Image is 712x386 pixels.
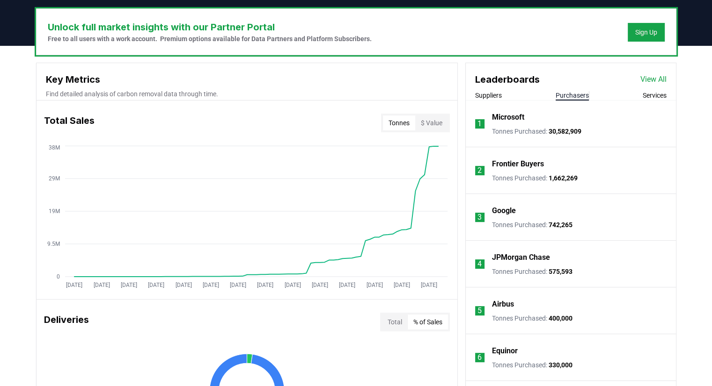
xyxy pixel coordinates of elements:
[46,89,448,99] p: Find detailed analysis of carbon removal data through time.
[394,282,410,288] tspan: [DATE]
[643,91,667,100] button: Services
[549,174,578,182] span: 1,662,269
[408,315,448,329] button: % of Sales
[492,127,581,136] p: Tonnes Purchased :
[121,282,137,288] tspan: [DATE]
[93,282,110,288] tspan: [DATE]
[492,173,578,183] p: Tonnes Purchased :
[492,158,544,170] a: Frontier Buyers
[284,282,301,288] tspan: [DATE]
[48,20,372,34] h3: Unlock full market insights with our Partner Portal
[48,34,372,43] p: Free to all users with a work account. Premium options available for Data Partners and Platform S...
[549,128,581,135] span: 30,582,909
[492,205,516,216] a: Google
[492,252,550,263] a: JPMorgan Chase
[477,305,482,316] p: 5
[549,221,573,229] span: 742,265
[635,28,657,37] a: Sign Up
[48,208,59,214] tspan: 19M
[492,299,514,310] a: Airbus
[148,282,164,288] tspan: [DATE]
[628,23,665,42] button: Sign Up
[492,314,573,323] p: Tonnes Purchased :
[492,220,573,229] p: Tonnes Purchased :
[230,282,246,288] tspan: [DATE]
[366,282,382,288] tspan: [DATE]
[175,282,191,288] tspan: [DATE]
[475,72,540,86] h3: Leaderboards
[492,112,524,123] a: Microsoft
[549,315,573,322] span: 400,000
[556,91,589,100] button: Purchasers
[549,361,573,369] span: 330,000
[477,118,482,129] p: 1
[477,258,482,270] p: 4
[47,241,59,247] tspan: 9.5M
[477,212,482,223] p: 3
[257,282,273,288] tspan: [DATE]
[48,144,59,151] tspan: 38M
[339,282,355,288] tspan: [DATE]
[382,315,408,329] button: Total
[477,165,482,176] p: 2
[492,360,573,370] p: Tonnes Purchased :
[44,313,89,331] h3: Deliveries
[202,282,219,288] tspan: [DATE]
[415,115,448,130] button: $ Value
[44,114,95,132] h3: Total Sales
[46,72,448,86] h3: Key Metrics
[421,282,437,288] tspan: [DATE]
[48,175,59,182] tspan: 29M
[492,345,518,357] a: Equinor
[56,273,59,280] tspan: 0
[383,115,415,130] button: Tonnes
[312,282,328,288] tspan: [DATE]
[477,352,482,363] p: 6
[549,268,573,275] span: 575,593
[492,267,573,276] p: Tonnes Purchased :
[475,91,502,100] button: Suppliers
[66,282,82,288] tspan: [DATE]
[640,74,667,85] a: View All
